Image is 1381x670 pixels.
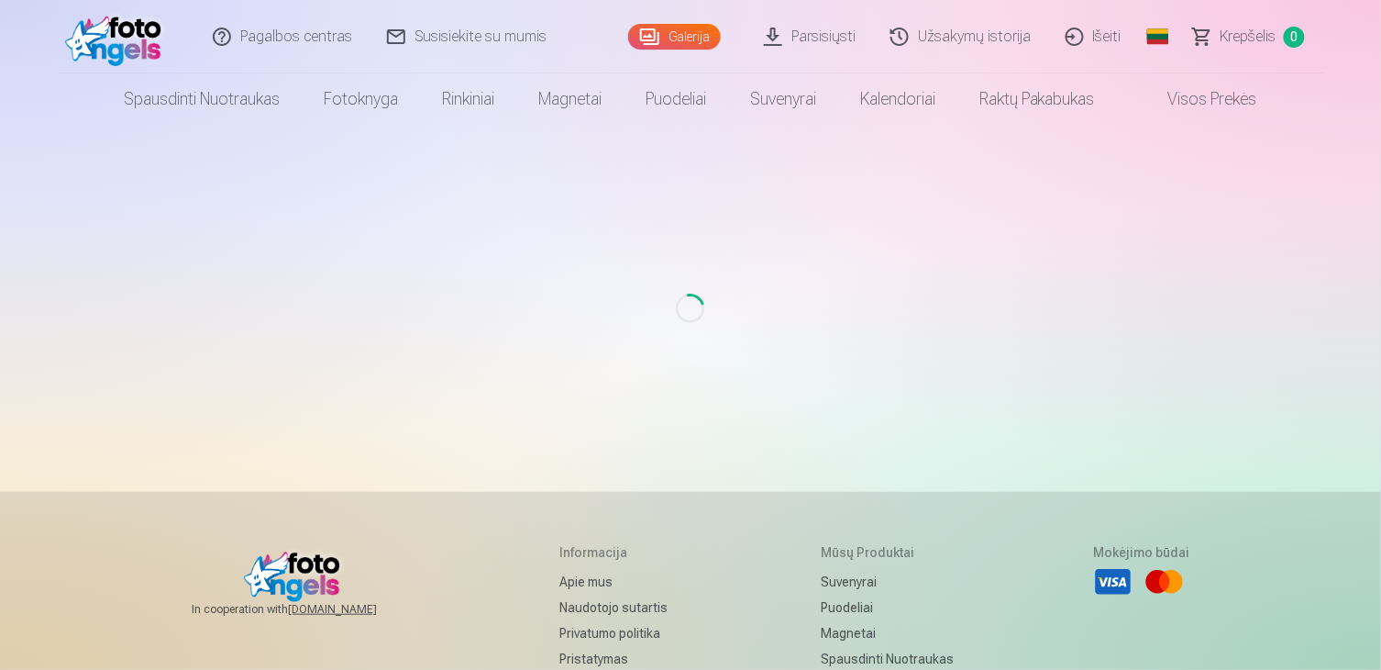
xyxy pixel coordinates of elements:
[1117,73,1279,125] a: Visos prekės
[624,73,728,125] a: Puodeliai
[560,569,682,595] a: Apie mus
[1144,562,1185,602] li: Mastercard
[102,73,302,125] a: Spausdinti nuotraukas
[821,543,954,562] h5: Mūsų produktai
[302,73,420,125] a: Fotoknyga
[192,602,421,617] span: In cooperation with
[838,73,957,125] a: Kalendoriai
[821,595,954,620] a: Puodeliai
[288,602,421,617] a: [DOMAIN_NAME]
[560,543,682,562] h5: Informacija
[1093,562,1133,602] li: Visa
[957,73,1117,125] a: Raktų pakabukas
[560,595,682,620] a: Naudotojo sutartis
[1284,27,1305,48] span: 0
[728,73,838,125] a: Suvenyrai
[821,569,954,595] a: Suvenyrai
[821,620,954,646] a: Magnetai
[628,24,721,50] a: Galerija
[560,620,682,646] a: Privatumo politika
[516,73,624,125] a: Magnetai
[1093,543,1189,562] h5: Mokėjimo būdai
[420,73,516,125] a: Rinkiniai
[1221,26,1276,48] span: Krepšelis
[65,7,171,66] img: /fa2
